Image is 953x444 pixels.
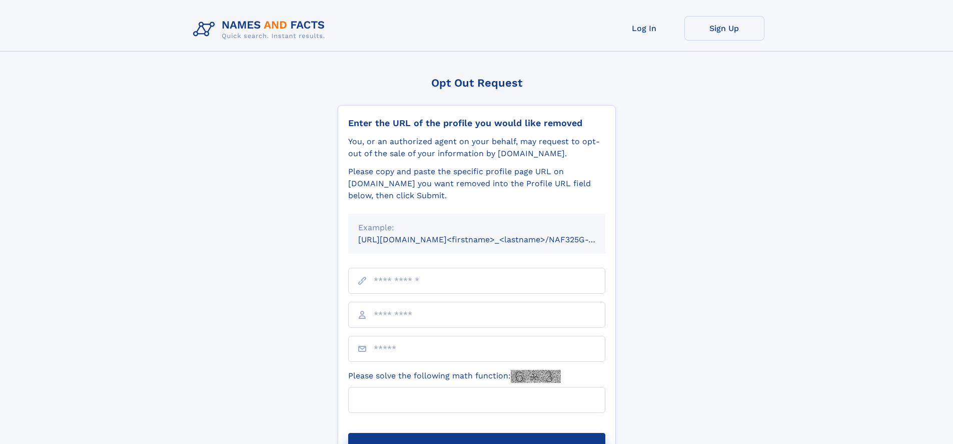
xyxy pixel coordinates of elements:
[358,222,595,234] div: Example:
[348,118,605,129] div: Enter the URL of the profile you would like removed
[189,16,333,43] img: Logo Names and Facts
[348,166,605,202] div: Please copy and paste the specific profile page URL on [DOMAIN_NAME] you want removed into the Pr...
[684,16,764,41] a: Sign Up
[358,235,624,244] small: [URL][DOMAIN_NAME]<firstname>_<lastname>/NAF325G-xxxxxxxx
[348,370,561,383] label: Please solve the following math function:
[338,77,616,89] div: Opt Out Request
[604,16,684,41] a: Log In
[348,136,605,160] div: You, or an authorized agent on your behalf, may request to opt-out of the sale of your informatio...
